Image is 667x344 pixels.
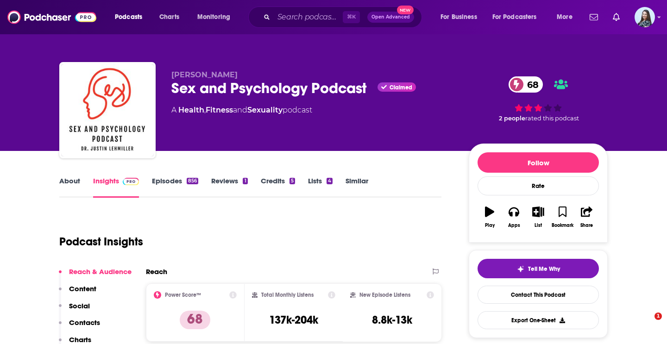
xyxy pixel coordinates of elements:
button: List [526,200,550,234]
div: Search podcasts, credits, & more... [257,6,431,28]
span: ⌘ K [343,11,360,23]
h2: New Episode Listens [359,292,410,298]
button: Apps [502,200,526,234]
a: 68 [509,76,543,93]
div: Bookmark [552,223,573,228]
a: Charts [153,10,185,25]
span: For Business [440,11,477,24]
a: Contact This Podcast [478,286,599,304]
div: 1 [243,178,247,184]
span: 1 [654,313,662,320]
h3: 8.8k-13k [372,313,412,327]
span: Monitoring [197,11,230,24]
button: Bookmark [550,200,574,234]
button: Share [575,200,599,234]
span: Podcasts [115,11,142,24]
p: Reach & Audience [69,267,132,276]
a: Sexuality [247,106,283,114]
a: Show notifications dropdown [586,9,602,25]
a: Reviews1 [211,176,247,198]
span: For Podcasters [492,11,537,24]
a: Fitness [206,106,233,114]
button: Reach & Audience [59,267,132,284]
p: Contacts [69,318,100,327]
a: Show notifications dropdown [609,9,623,25]
p: 68 [180,311,210,329]
span: Open Advanced [371,15,410,19]
h2: Total Monthly Listens [261,292,314,298]
span: , [204,106,206,114]
button: open menu [108,10,154,25]
button: Contacts [59,318,100,335]
div: Share [580,223,593,228]
button: open menu [434,10,489,25]
a: Credits5 [261,176,295,198]
button: open menu [486,10,550,25]
p: Charts [69,335,91,344]
img: Podchaser - Follow, Share and Rate Podcasts [7,8,96,26]
button: Export One-Sheet [478,311,599,329]
a: Health [178,106,204,114]
span: [PERSON_NAME] [171,70,238,79]
a: Similar [346,176,368,198]
button: open menu [550,10,584,25]
h3: 137k-204k [269,313,318,327]
h1: Podcast Insights [59,235,143,249]
span: 68 [518,76,543,93]
div: 4 [327,178,333,184]
a: Episodes856 [152,176,198,198]
button: Play [478,200,502,234]
h2: Reach [146,267,167,276]
a: Lists4 [308,176,333,198]
input: Search podcasts, credits, & more... [274,10,343,25]
div: Apps [508,223,520,228]
span: Claimed [390,85,412,90]
div: Rate [478,176,599,195]
span: Charts [159,11,179,24]
h2: Power Score™ [165,292,201,298]
span: rated this podcast [525,115,579,122]
button: tell me why sparkleTell Me Why [478,259,599,278]
span: More [557,11,573,24]
img: Podchaser Pro [123,178,139,185]
div: List [535,223,542,228]
span: 2 people [499,115,525,122]
button: Social [59,301,90,319]
span: Tell Me Why [528,265,560,273]
button: Follow [478,152,599,173]
button: Show profile menu [635,7,655,27]
div: A podcast [171,105,312,116]
img: Sex and Psychology Podcast [61,64,154,156]
p: Social [69,301,90,310]
span: Logged in as brookefortierpr [635,7,655,27]
p: Content [69,284,96,293]
a: InsightsPodchaser Pro [93,176,139,198]
div: 856 [187,178,198,184]
div: 5 [289,178,295,184]
button: Open AdvancedNew [367,12,414,23]
div: Play [485,223,495,228]
span: and [233,106,247,114]
button: Content [59,284,96,301]
iframe: Intercom live chat [636,313,658,335]
img: User Profile [635,7,655,27]
button: open menu [191,10,242,25]
div: 68 2 peoplerated this podcast [469,70,608,128]
span: New [397,6,414,14]
a: About [59,176,80,198]
img: tell me why sparkle [517,265,524,273]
